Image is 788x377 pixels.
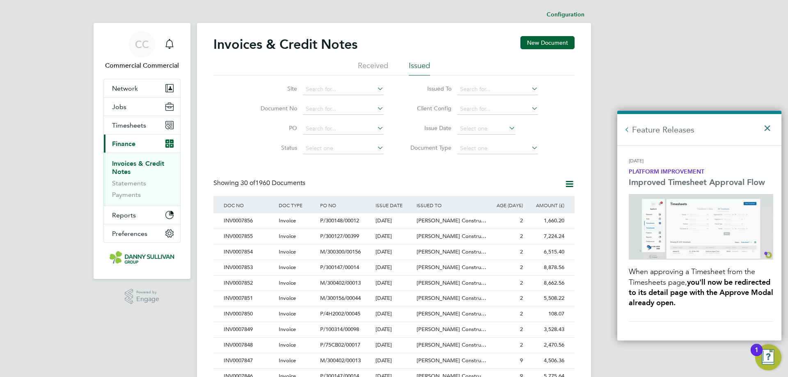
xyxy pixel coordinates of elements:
a: Invoices & Credit Notes [112,160,164,176]
nav: Main navigation [94,23,190,279]
span: 2 [520,248,523,255]
button: Back to Resources [623,126,631,134]
label: Status [250,144,297,151]
span: Invoice [279,326,296,333]
span: [PERSON_NAME] Constru… [417,357,486,364]
span: [PERSON_NAME] Constru… [417,264,486,271]
div: INV0007853 [222,260,277,275]
strong: Improved Timesheet Approval Flow [629,177,765,187]
div: 1 [755,350,758,361]
span: [PERSON_NAME] Constru… [417,295,486,302]
a: CCCommercial Commercial [103,31,181,71]
div: DOC NO [222,196,277,215]
div: Showing [213,179,307,187]
span: [PERSON_NAME] Constru… [417,248,486,255]
div: 7,224.24 [525,229,566,244]
div: Engage Resource Centre [617,111,781,340]
span: Invoice [279,217,296,224]
span: M/300402/00013 [320,279,361,286]
span: 30 of [241,179,255,187]
div: [DATE] [373,306,415,322]
span: 2 [520,341,523,348]
div: INV0007847 [222,353,277,368]
span: P/300148/00012 [320,217,359,224]
span: [PERSON_NAME] Constru… [417,341,486,348]
span: Jobs [112,103,126,111]
span: Invoice [279,264,296,271]
span: [PERSON_NAME] Constru… [417,310,486,317]
span: Preferences [112,230,147,238]
span: [PERSON_NAME] Constru… [417,326,486,333]
input: Search for... [303,103,384,115]
span: Reports [112,211,136,219]
span: P/100314/00098 [320,326,359,333]
a: Payments [112,191,141,199]
div: AGE (DAYS) [483,196,525,215]
div: DOC TYPE [277,196,318,215]
div: 1,660.20 [525,213,566,228]
input: Search for... [303,84,384,95]
li: Configuration [547,7,584,23]
span: Invoice [279,357,296,364]
span: [PERSON_NAME] Constru… [417,217,486,224]
div: INV0007856 [222,213,277,228]
span: 2 [520,310,523,317]
div: 8,878.56 [525,260,566,275]
span: Timesheets [112,121,146,129]
span: Invoice [279,341,296,348]
span: When approving a Timesheet from the Timesheets page, [629,267,757,286]
h2: Feature Releases [617,114,781,145]
span: Commercial Commercial [103,61,181,71]
button: Preferences [104,224,180,242]
div: [DATE] [373,338,415,353]
li: Received [358,61,388,75]
a: Powered byEngage [125,289,160,304]
button: Close [763,117,775,135]
span: 9 [520,357,523,364]
div: PO NO [318,196,373,215]
span: 2 [520,279,523,286]
span: 1960 Documents [241,179,305,187]
span: P/4H2002/00045 [320,310,360,317]
div: [DATE] [373,322,415,337]
span: [PERSON_NAME] Constru… [417,233,486,240]
input: Search for... [457,103,538,115]
div: 2,470.56 [525,338,566,353]
label: PO [250,124,297,132]
span: 2 [520,295,523,302]
span: M/300402/00013 [320,357,361,364]
span: CC [135,39,149,50]
span: P/300127/00399 [320,233,359,240]
span: Network [112,85,138,92]
div: INV0007854 [222,244,277,260]
label: Site [250,85,297,92]
span: Powered by [136,289,159,296]
span: P/300147/00014 [320,264,359,271]
div: INV0007850 [222,306,277,322]
button: Open Resource Center, 1 new notification [755,344,781,370]
span: 2 [520,326,523,333]
input: Select one [457,123,515,135]
div: ISSUED TO [415,196,483,215]
button: Jobs [104,98,180,116]
span: [PERSON_NAME] Constru… [417,279,486,286]
div: [DATE] [373,291,415,306]
label: Document No [250,105,297,112]
div: INV0007849 [222,322,277,337]
label: Client Config [404,105,451,112]
input: Search for... [457,84,538,95]
div: [DATE] [373,260,415,275]
strong: Platform Improvement [629,168,704,175]
strong: you'll now be redirected to its detail page with the Approve Modal already open. [629,278,775,307]
h2: Invoices & Credit Notes [213,36,357,53]
span: Finance [112,140,135,148]
span: Invoice [279,279,296,286]
button: Network [104,79,180,97]
span: Invoice [279,310,296,317]
span: P/75CB02/00017 [320,341,360,348]
a: Go to home page [103,251,181,264]
div: INV0007848 [222,338,277,353]
span: Invoice [279,233,296,240]
img: dannysullivan-logo-retina.png [110,251,174,264]
div: [DATE] [373,353,415,368]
